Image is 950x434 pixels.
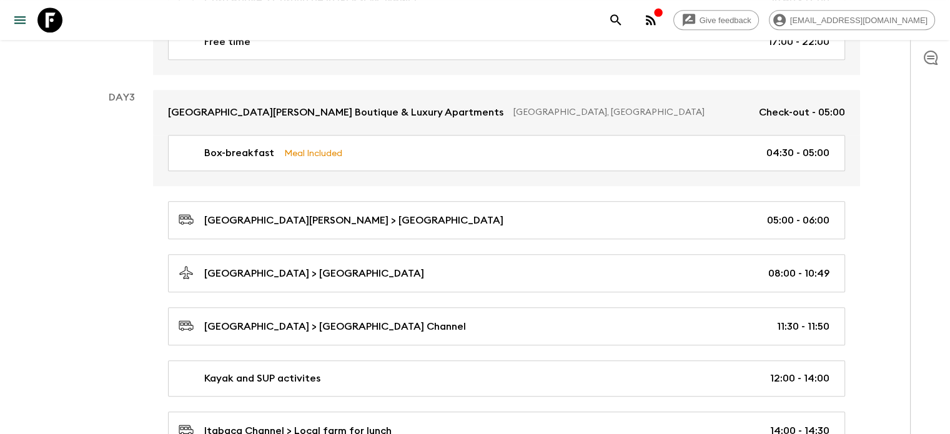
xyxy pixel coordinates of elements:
[204,145,274,160] p: Box-breakfast
[769,10,935,30] div: [EMAIL_ADDRESS][DOMAIN_NAME]
[603,7,628,32] button: search adventures
[168,135,845,171] a: Box-breakfastMeal Included04:30 - 05:00
[168,105,503,120] p: [GEOGRAPHIC_DATA][PERSON_NAME] Boutique & Luxury Apartments
[153,90,860,135] a: [GEOGRAPHIC_DATA][PERSON_NAME] Boutique & Luxury Apartments[GEOGRAPHIC_DATA], [GEOGRAPHIC_DATA]Ch...
[204,371,320,386] p: Kayak and SUP activites
[204,319,466,334] p: [GEOGRAPHIC_DATA] > [GEOGRAPHIC_DATA] Channel
[168,24,845,60] a: Free time17:00 - 22:00
[204,266,424,281] p: [GEOGRAPHIC_DATA] > [GEOGRAPHIC_DATA]
[91,90,153,105] p: Day 3
[759,105,845,120] p: Check-out - 05:00
[766,145,829,160] p: 04:30 - 05:00
[284,146,342,160] p: Meal Included
[168,307,845,345] a: [GEOGRAPHIC_DATA] > [GEOGRAPHIC_DATA] Channel11:30 - 11:50
[168,360,845,397] a: Kayak and SUP activites12:00 - 14:00
[783,16,934,25] span: [EMAIL_ADDRESS][DOMAIN_NAME]
[777,319,829,334] p: 11:30 - 11:50
[513,106,749,119] p: [GEOGRAPHIC_DATA], [GEOGRAPHIC_DATA]
[673,10,759,30] a: Give feedback
[168,201,845,239] a: [GEOGRAPHIC_DATA][PERSON_NAME] > [GEOGRAPHIC_DATA]05:00 - 06:00
[204,34,250,49] p: Free time
[767,213,829,228] p: 05:00 - 06:00
[768,34,829,49] p: 17:00 - 22:00
[204,213,503,228] p: [GEOGRAPHIC_DATA][PERSON_NAME] > [GEOGRAPHIC_DATA]
[770,371,829,386] p: 12:00 - 14:00
[168,254,845,292] a: [GEOGRAPHIC_DATA] > [GEOGRAPHIC_DATA]08:00 - 10:49
[7,7,32,32] button: menu
[693,16,758,25] span: Give feedback
[768,266,829,281] p: 08:00 - 10:49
